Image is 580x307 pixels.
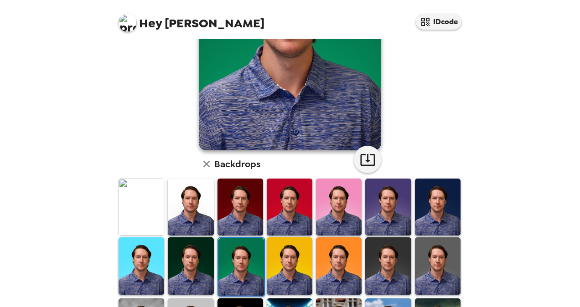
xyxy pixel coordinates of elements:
[139,15,162,31] span: Hey
[119,9,264,30] span: [PERSON_NAME]
[214,157,260,171] h6: Backdrops
[119,179,164,235] img: Original
[416,14,461,30] button: IDcode
[119,14,137,32] img: profile pic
